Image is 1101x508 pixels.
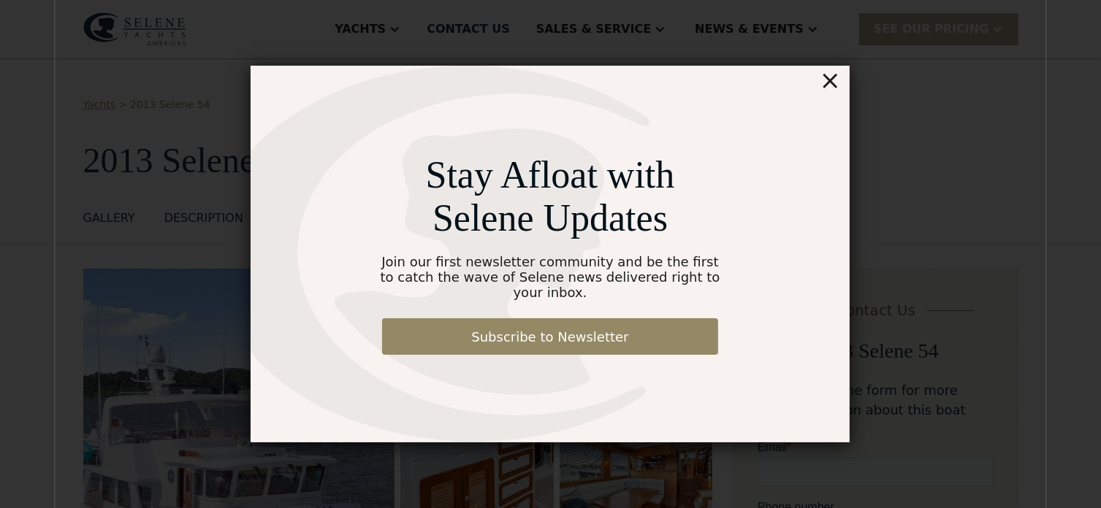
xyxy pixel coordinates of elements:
div: × [820,66,841,95]
strong: I want to subscribe to your Newsletter. [4,324,166,350]
a: Subscribe to Newsletter [382,318,718,355]
input: I want to subscribe to your Newsletter.Unsubscribe any time by clicking the link at the bottom of... [4,325,13,334]
div: Join our first newsletter community and be the first to catch the wave of Selene news delivered r... [373,254,728,300]
span: Unsubscribe any time by clicking the link at the bottom of any message [4,324,235,363]
div: Stay Afloat with Selene Updates [373,153,728,239]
